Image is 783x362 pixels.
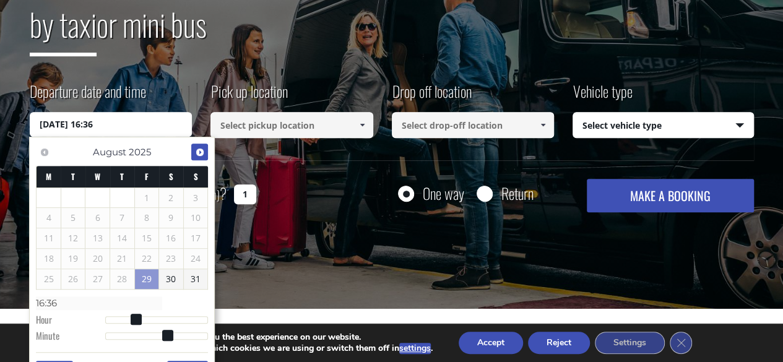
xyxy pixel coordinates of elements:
[37,249,61,269] span: 18
[110,228,134,248] span: 14
[159,208,183,228] span: 9
[135,228,159,248] span: 15
[85,269,110,289] span: 27
[573,80,633,112] label: Vehicle type
[210,80,288,112] label: Pick up location
[159,249,183,269] span: 23
[89,332,433,343] p: We are using cookies to give you the best experience on our website.
[184,188,208,208] span: 3
[30,1,97,56] span: by taxi
[169,170,173,183] span: Saturday
[184,228,208,248] span: 17
[191,144,208,160] a: Next
[501,186,534,201] label: Return
[392,112,555,138] input: Select drop-off location
[392,80,472,112] label: Drop off location
[85,249,110,269] span: 20
[85,228,110,248] span: 13
[159,228,183,248] span: 16
[71,170,75,183] span: Tuesday
[145,170,149,183] span: Friday
[159,188,183,208] span: 2
[61,208,85,228] span: 5
[210,112,373,138] input: Select pickup location
[120,170,124,183] span: Thursday
[194,170,198,183] span: Sunday
[459,332,523,354] button: Accept
[37,208,61,228] span: 4
[36,313,105,329] dt: Hour
[135,269,159,289] a: 29
[423,186,464,201] label: One way
[135,188,159,208] span: 1
[95,170,100,183] span: Wednesday
[184,249,208,269] span: 24
[46,170,51,183] span: Monday
[135,208,159,228] span: 8
[184,269,208,289] a: 31
[595,332,665,354] button: Settings
[37,228,61,248] span: 11
[30,80,146,112] label: Departure date and time
[89,343,433,354] p: You can find out more about which cookies we are using or switch them off in .
[184,208,208,228] span: 10
[61,228,85,248] span: 12
[85,208,110,228] span: 6
[36,329,105,345] dt: Minute
[129,146,151,158] span: 2025
[110,269,134,289] span: 28
[533,112,553,138] a: Show All Items
[40,147,50,157] span: Previous
[93,146,126,158] span: August
[110,208,134,228] span: 7
[30,179,227,209] label: How many passengers ?
[573,113,753,139] span: Select vehicle type
[159,269,183,289] a: 30
[135,249,159,269] span: 22
[195,147,205,157] span: Next
[352,112,372,138] a: Show All Items
[670,332,692,354] button: Close GDPR Cookie Banner
[587,179,753,212] button: MAKE A BOOKING
[61,249,85,269] span: 19
[37,269,61,289] span: 25
[36,144,53,160] a: Previous
[110,249,134,269] span: 21
[399,343,431,354] button: settings
[528,332,590,354] button: Reject
[61,269,85,289] span: 26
